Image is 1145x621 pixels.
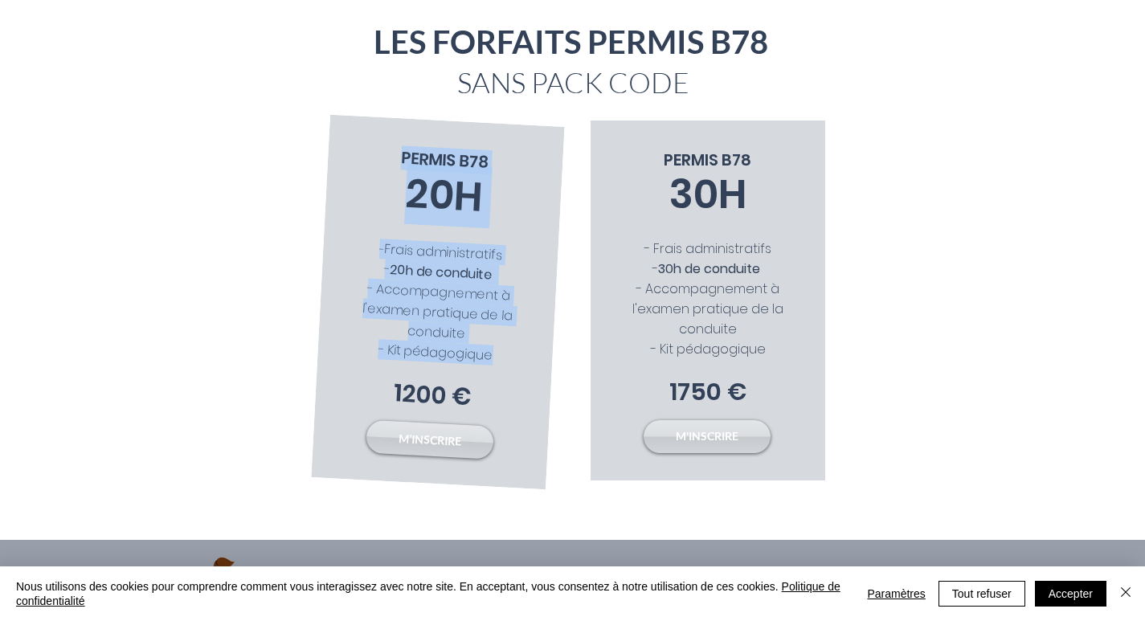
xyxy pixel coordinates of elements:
[374,22,768,61] span: LES FORFAITS PERMIS B78
[384,259,496,284] span: -
[398,430,461,449] span: M'INSCRIRE
[669,374,747,409] span: 1750 €
[401,146,489,174] span: PERMIS B78
[390,259,493,284] span: 20h de conduite
[378,340,493,364] span: - Kit pédagogique
[676,428,738,444] span: M'INSCRIRE
[394,375,473,414] span: 1200 €
[651,340,766,358] span: - Kit pédagogique
[938,581,1025,607] button: Tout refuser
[632,280,783,338] span: - Accompagnement à l'examen pratique de la conduite
[1116,579,1135,608] button: Fermer
[644,420,771,453] a: M'INSCRIRE
[669,165,746,223] span: 30H
[1116,582,1135,602] img: Fermer
[457,65,689,100] span: SANS PACK CODE
[384,239,503,264] span: Frais administratifs
[16,579,848,608] span: Nous utilisons des cookies pour comprendre comment vous interagissez avec notre site. En acceptan...
[16,580,840,607] a: Politique de confidentialité
[644,239,771,258] span: - Frais administratifs
[1035,581,1106,607] button: Accepter
[664,149,751,171] span: PERMIS B78
[867,582,925,606] span: Paramètres
[652,259,763,278] span: -
[848,366,1145,621] iframe: Wix Chat
[658,259,760,278] span: 30h de conduite
[366,419,494,459] a: M'INSCRIRE
[404,164,484,225] span: 20H
[362,279,513,342] span: - Accompagnement à l'examen pratique de la conduite
[379,242,503,264] span: -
